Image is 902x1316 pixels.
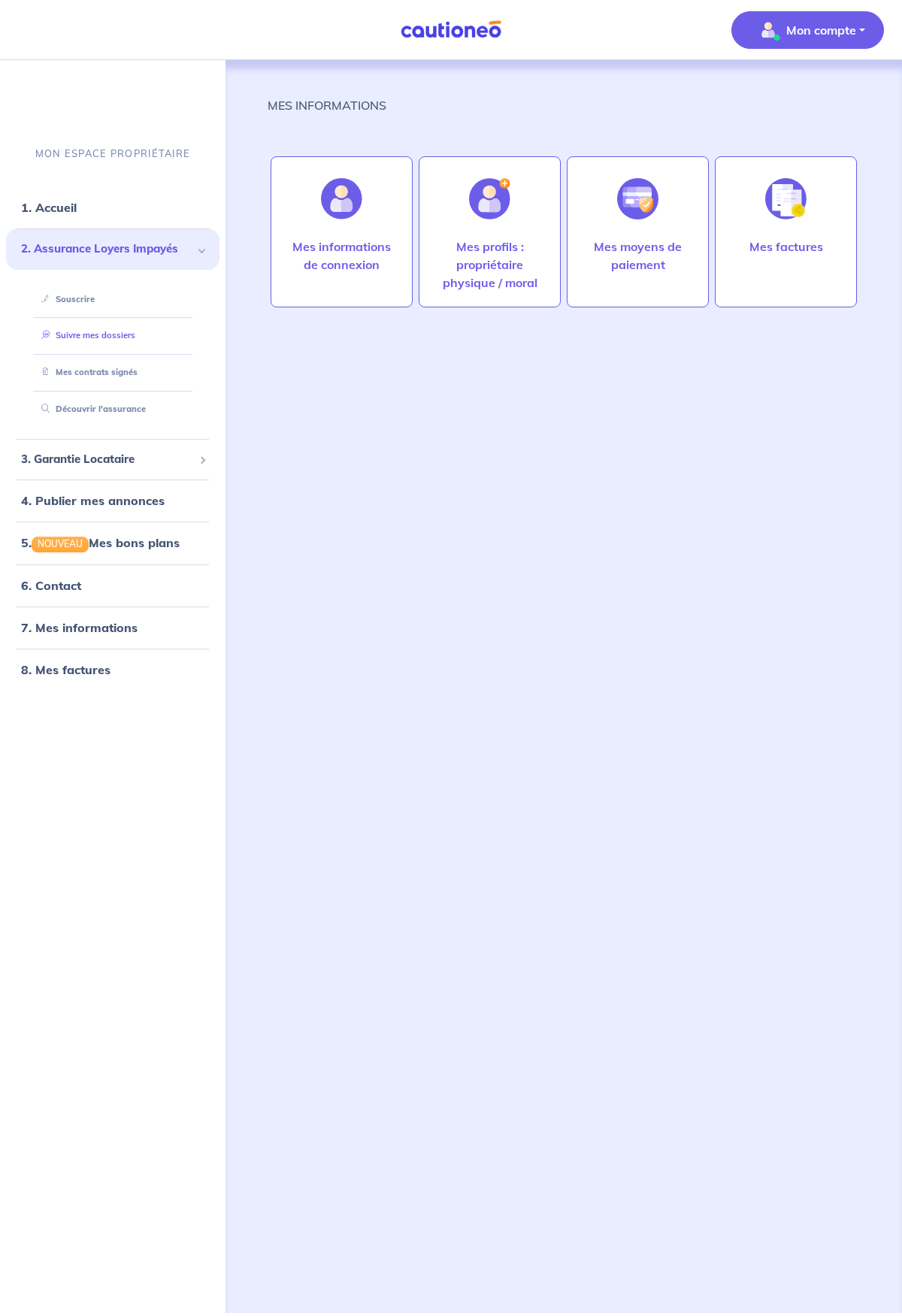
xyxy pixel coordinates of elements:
[24,397,201,422] div: Découvrir l'assurance
[35,404,146,414] a: Découvrir l'assurance
[617,178,658,219] img: illu_credit_card_no_anim.svg
[583,237,693,274] p: Mes moyens de paiement
[765,178,807,219] img: illu_invoice.svg
[21,620,138,635] a: 7. Mes informations
[6,192,219,222] div: 1. Accueil
[21,578,81,593] a: 6. Contact
[6,613,219,643] div: 7. Mes informations
[434,237,545,292] p: Mes profils : propriétaire physique / moral
[35,367,138,377] a: Mes contrats signés
[24,360,201,385] div: Mes contrats signés
[21,451,193,468] span: 3. Garantie Locataire
[731,11,884,49] button: illu_account_valid_menu.svgMon compte
[786,21,856,39] p: Mon compte
[469,178,510,219] img: illu_account_add.svg
[24,287,201,312] div: Souscrire
[21,200,77,215] a: 1. Accueil
[21,662,110,677] a: 8. Mes factures
[321,178,362,219] img: illu_account.svg
[268,96,386,114] p: MES INFORMATIONS
[6,655,219,685] div: 8. Mes factures
[749,237,823,256] p: Mes factures
[756,18,780,42] img: illu_account_valid_menu.svg
[6,486,219,516] div: 4. Publier mes annonces
[6,528,219,558] div: 5.NOUVEAUMes bons plans
[286,237,397,274] p: Mes informations de connexion
[35,294,95,304] a: Souscrire
[21,241,193,258] span: 2. Assurance Loyers Impayés
[395,20,507,39] img: Cautioneo
[6,445,219,474] div: 3. Garantie Locataire
[6,570,219,601] div: 6. Contact
[35,331,135,341] a: Suivre mes dossiers
[6,228,219,270] div: 2. Assurance Loyers Impayés
[24,324,201,349] div: Suivre mes dossiers
[21,535,180,550] a: 5.NOUVEAUMes bons plans
[35,147,190,161] p: MON ESPACE PROPRIÉTAIRE
[21,493,165,508] a: 4. Publier mes annonces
